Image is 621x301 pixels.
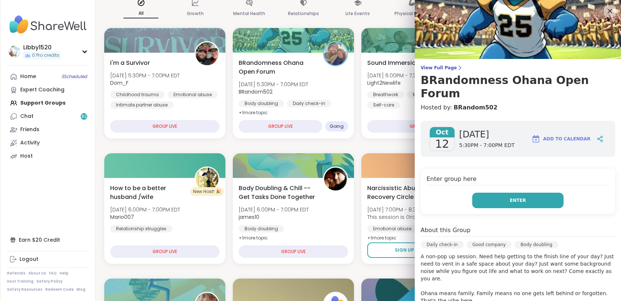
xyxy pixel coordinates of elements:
[421,65,615,71] span: View Full Page
[20,139,40,147] div: Activity
[324,168,347,190] img: james10
[367,59,420,67] span: Sound Immersion
[23,43,61,52] div: Libby1520
[49,271,57,276] a: FAQ
[7,279,34,284] a: Host Training
[7,287,42,292] a: Safety Resources
[528,130,594,148] button: Add to Calendar
[515,241,558,248] div: Body doubling
[7,12,89,38] img: ShareWell Nav Logo
[239,59,315,76] span: BRandomness Ohana Open Forum
[45,287,74,292] a: Redeem Code
[110,245,220,258] div: GROUP LIVE
[36,279,63,284] a: Safety Policy
[123,9,158,18] p: All
[239,88,273,95] b: BRandom502
[190,187,224,196] div: New Host! 🎉
[7,136,89,150] a: Activity
[110,59,150,67] span: I'm a Survivor
[330,123,344,129] span: Going
[472,193,564,208] button: Enter
[239,206,309,213] span: [DATE] 6:00PM - 7:00PM EDT
[367,184,443,202] span: Narcissistic Abuse Recovery Circle (90min)
[110,184,186,202] span: How to be a better husband /wife
[20,86,64,94] div: Expert Coaching
[543,136,590,142] span: Add to Calendar
[110,120,220,133] div: GROUP LIVE
[367,72,437,79] span: [DATE] 6:00PM - 7:30PM EDT
[407,91,443,98] div: Meditation
[239,225,284,232] div: Body doubling
[531,134,540,143] img: ShareWell Logomark
[62,74,87,80] span: 3 Scheduled
[427,175,609,185] h4: Enter group here
[20,126,39,133] div: Friends
[28,271,46,276] a: About Us
[20,73,36,80] div: Home
[345,9,370,18] p: Life Events
[239,81,308,88] span: [DATE] 5:30PM - 7:00PM EDT
[60,271,69,276] a: Help
[20,153,33,160] div: Host
[7,70,89,83] a: Home3Scheduled
[7,233,89,246] div: Earn $20 Credit
[7,110,89,123] a: Chat82
[77,287,85,292] a: Blog
[367,79,401,87] b: Light2Newlife
[421,241,464,248] div: Daily check-in
[367,225,417,232] div: Emotional abuse
[288,9,319,18] p: Relationships
[233,9,265,18] p: Mental Health
[421,65,615,100] a: View Full PageBRandomness Ohana Open Forum
[430,127,455,137] span: Oct
[287,100,331,107] div: Daily check-in
[421,226,470,235] h4: About this Group
[7,150,89,163] a: Host
[168,91,218,98] div: Emotional abuse
[110,79,129,87] b: Dom_F
[459,129,515,140] span: [DATE]
[239,245,348,258] div: GROUP LIVE
[435,137,449,151] span: 12
[467,241,512,248] div: Good company
[421,74,615,100] h3: BRandomness Ohana Open Forum
[20,113,34,120] div: Chat
[239,184,315,202] span: Body Doubling & Chill -- Get Tasks Done Together
[110,101,173,109] div: Intimate partner abuse
[7,123,89,136] a: Friends
[110,72,180,79] span: [DATE] 5:30PM - 7:00PM EDT
[20,256,38,263] div: Logout
[394,9,429,18] p: Physical Health
[367,242,447,258] button: Sign Up
[510,197,526,204] span: Enter
[367,91,404,98] div: Breathwork
[110,225,172,232] div: Relationship struggles
[110,213,134,221] b: Mario007
[7,83,89,97] a: Expert Coaching
[421,103,615,112] h4: Hosted by:
[32,52,59,59] span: 0 Pro credits
[395,247,414,253] span: Sign Up
[196,42,218,65] img: Dom_F
[453,103,497,112] a: BRandom502
[239,120,322,133] div: GROUP LIVE
[7,271,25,276] a: Referrals
[110,91,165,98] div: Childhood trauma
[367,206,444,213] span: [DATE] 7:00PM - 8:30PM EDT
[459,142,515,149] span: 5:30PM - 7:00PM EDT
[239,100,284,107] div: Body doubling
[110,206,180,213] span: [DATE] 6:00PM - 7:00PM EDT
[367,120,477,133] div: GROUP LIVE
[367,101,400,109] div: Self-care
[8,46,20,57] img: Libby1520
[367,213,444,221] span: This session is Group-hosted
[81,113,87,120] span: 82
[324,42,347,65] img: BRandom502
[7,253,89,266] a: Logout
[187,9,204,18] p: Growth
[196,168,218,190] img: Mario007
[239,213,259,221] b: james10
